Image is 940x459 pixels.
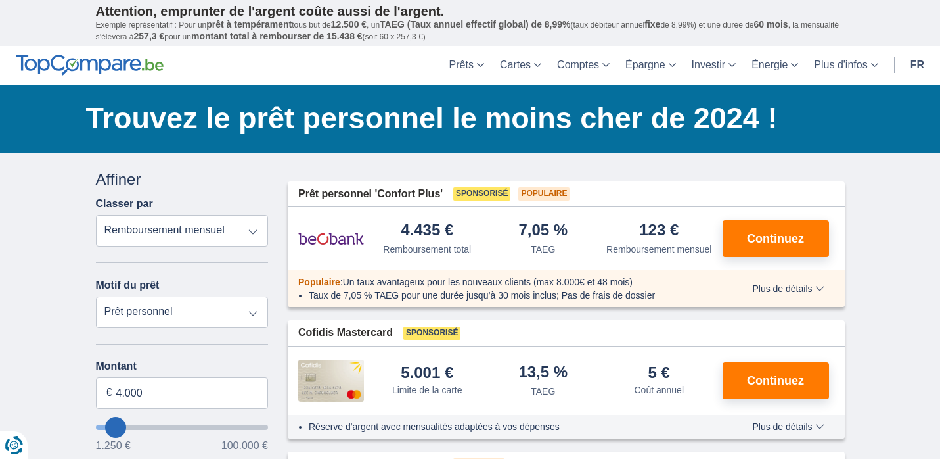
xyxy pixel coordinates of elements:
[298,360,364,402] img: pret personnel Cofidis CC
[298,222,364,255] img: pret personnel Beobank
[331,19,367,30] span: 12.500 €
[723,220,829,257] button: Continuez
[752,422,824,431] span: Plus de détails
[96,198,153,210] label: Classer par
[380,19,570,30] span: TAEG (Taux annuel effectif global) de 8,99%
[96,360,269,372] label: Montant
[16,55,164,76] img: TopCompare
[96,279,160,291] label: Motif du prêt
[401,222,453,240] div: 4.435 €
[403,327,460,340] span: Sponsorisé
[206,19,292,30] span: prêt à tempérament
[742,283,834,294] button: Plus de détails
[309,289,714,302] li: Taux de 7,05 % TAEG pour une durée jusqu’à 30 mois inclus; Pas de frais de dossier
[298,326,393,341] span: Cofidis Mastercard
[383,243,471,256] div: Remboursement total
[549,46,617,85] a: Comptes
[221,441,268,451] span: 100.000 €
[106,385,112,400] span: €
[752,284,824,293] span: Plus de détails
[288,276,725,289] div: :
[617,46,684,85] a: Épargne
[134,31,165,41] span: 257,3 €
[441,46,492,85] a: Prêts
[644,19,660,30] span: fixe
[86,98,845,139] h1: Trouvez le prêt personnel le moins cher de 2024 !
[492,46,549,85] a: Cartes
[531,385,555,398] div: TAEG
[744,46,806,85] a: Énergie
[343,277,633,287] span: Un taux avantageux pour les nouveaux clients (max 8.000€ et 48 mois)
[634,383,684,397] div: Coût annuel
[96,19,845,43] p: Exemple représentatif : Pour un tous but de , un (taux débiteur annuel de 8,99%) et une durée de ...
[723,362,829,399] button: Continuez
[191,31,363,41] span: montant total à rembourser de 15.438 €
[518,187,570,201] span: Populaire
[518,364,568,382] div: 13,5 %
[903,46,932,85] a: fr
[96,168,269,191] div: Affiner
[298,187,443,202] span: Prêt personnel 'Confort Plus'
[648,365,670,381] div: 5 €
[684,46,744,85] a: Investir
[806,46,885,85] a: Plus d'infos
[742,422,834,432] button: Plus de détails
[453,187,510,201] span: Sponsorisé
[531,243,555,256] div: TAEG
[754,19,788,30] span: 60 mois
[747,233,804,245] span: Continuez
[309,420,714,433] li: Réserve d'argent avec mensualités adaptées à vos dépenses
[96,3,845,19] p: Attention, emprunter de l'argent coûte aussi de l'argent.
[747,375,804,387] span: Continuez
[298,277,340,287] span: Populaire
[392,383,462,397] div: Limite de la carte
[96,441,131,451] span: 1.250 €
[96,425,269,430] input: wantToBorrow
[518,222,568,240] div: 7,05 %
[606,243,711,256] div: Remboursement mensuel
[639,222,679,240] div: 123 €
[401,365,453,381] div: 5.001 €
